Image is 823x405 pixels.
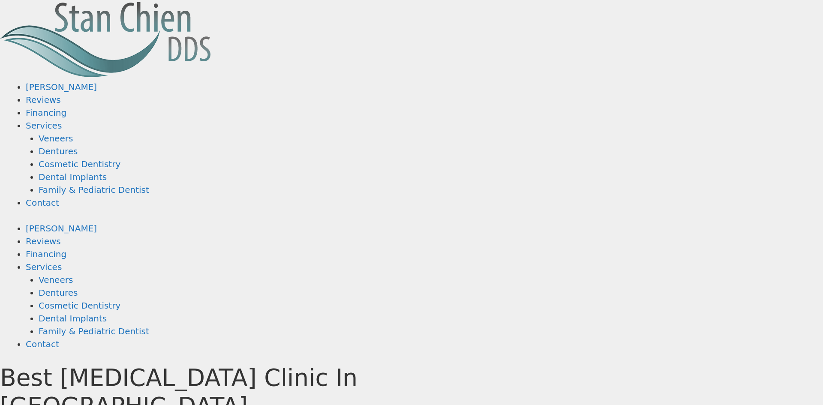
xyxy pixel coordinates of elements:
a: Veneers [39,133,73,144]
a: Cosmetic Dentistry [39,159,120,169]
a: Dentures [39,288,78,298]
a: Dental Implants [39,313,107,324]
a: Family & Pediatric Dentist [39,326,149,336]
a: [PERSON_NAME] [26,223,97,234]
a: Reviews [26,95,61,105]
a: Services [26,120,62,131]
a: Financing [26,108,66,118]
a: Cosmetic Dentistry [39,300,120,311]
a: Services [26,262,62,272]
a: Dental Implants [39,172,107,182]
a: Reviews [26,236,61,246]
a: Veneers [39,275,73,285]
a: Dentures [39,146,78,156]
a: Contact [26,198,59,208]
a: Family & Pediatric Dentist [39,185,149,195]
a: Contact [26,339,59,349]
a: [PERSON_NAME] [26,82,97,92]
a: Financing [26,249,66,259]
